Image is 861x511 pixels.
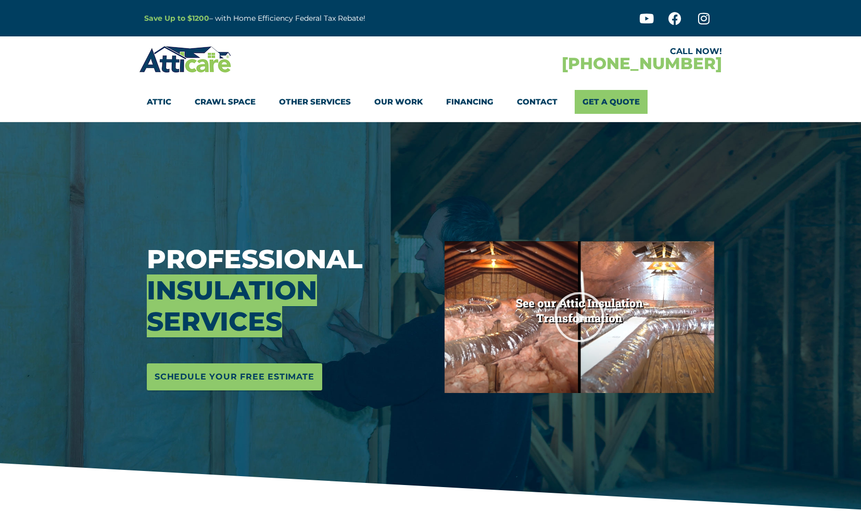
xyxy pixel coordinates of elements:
a: Financing [446,90,493,114]
a: Save Up to $1200 [144,14,209,23]
div: Play Video [553,291,605,343]
span: Insulation Services [147,274,317,337]
a: Other Services [279,90,351,114]
a: Get A Quote [575,90,648,114]
a: Crawl Space [195,90,256,114]
p: – with Home Efficiency Federal Tax Rebate! [144,12,482,24]
a: Attic [147,90,171,114]
a: Contact [517,90,558,114]
a: Schedule Your Free Estimate [147,363,322,390]
h3: Professional [147,244,429,337]
nav: Menu [147,90,714,114]
a: Our Work [374,90,423,114]
div: CALL NOW! [430,47,722,56]
span: Schedule Your Free Estimate [155,369,314,385]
